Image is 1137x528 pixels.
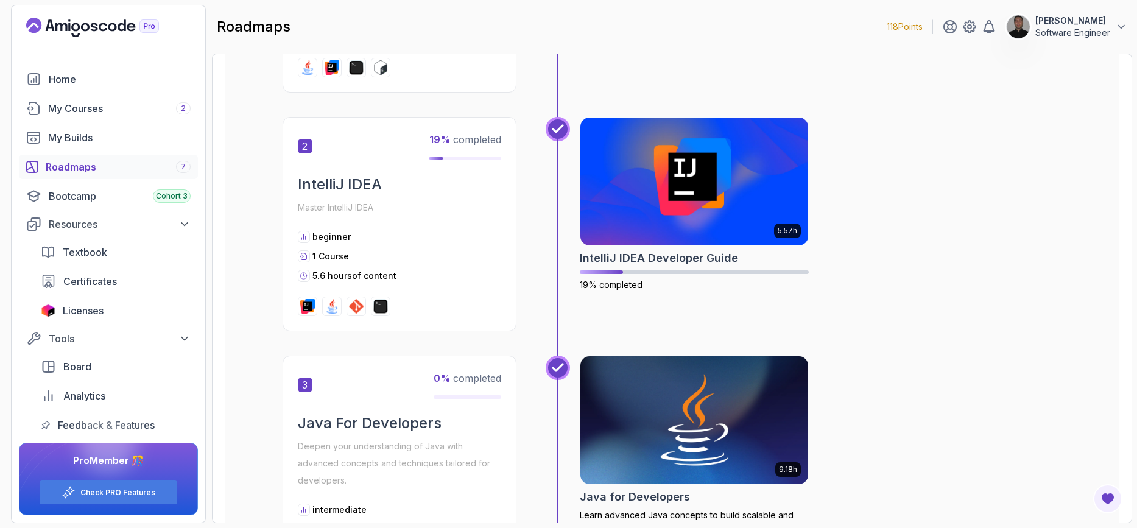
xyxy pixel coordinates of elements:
[298,199,501,216] p: Master IntelliJ IDEA
[63,245,107,259] span: Textbook
[434,372,501,384] span: completed
[49,72,191,86] div: Home
[580,488,690,505] h2: Java for Developers
[349,299,364,314] img: git logo
[580,117,809,291] a: IntelliJ IDEA Developer Guide card5.57hIntelliJ IDEA Developer Guide19% completed
[33,413,198,437] a: feedback
[312,251,349,261] span: 1 Course
[19,184,198,208] a: bootcamp
[349,60,364,75] img: terminal logo
[429,133,501,146] span: completed
[434,372,451,384] span: 0 %
[48,130,191,145] div: My Builds
[19,213,198,235] button: Resources
[46,160,191,174] div: Roadmaps
[63,389,105,403] span: Analytics
[19,96,198,121] a: courses
[19,125,198,150] a: builds
[298,139,312,153] span: 2
[580,356,808,484] img: Java for Developers card
[887,21,923,33] p: 118 Points
[49,189,191,203] div: Bootcamp
[1007,15,1030,38] img: user profile image
[312,504,367,516] p: intermediate
[19,67,198,91] a: home
[298,175,501,194] h2: IntelliJ IDEA
[48,101,191,116] div: My Courses
[181,162,186,172] span: 7
[80,488,155,498] a: Check PRO Features
[33,298,198,323] a: licenses
[181,104,186,113] span: 2
[778,226,797,236] p: 5.57h
[39,480,178,505] button: Check PRO Features
[298,414,501,433] h2: Java For Developers
[63,359,91,374] span: Board
[49,217,191,231] div: Resources
[49,331,191,346] div: Tools
[312,231,351,243] p: beginner
[26,18,187,37] a: Landing page
[580,250,738,267] h2: IntelliJ IDEA Developer Guide
[373,60,388,75] img: bash logo
[325,299,339,314] img: java logo
[63,303,104,318] span: Licenses
[312,270,396,282] p: 5.6 hours of content
[58,418,155,432] span: Feedback & Features
[33,354,198,379] a: board
[298,378,312,392] span: 3
[41,304,55,317] img: jetbrains icon
[1006,15,1127,39] button: user profile image[PERSON_NAME]Software Engineer
[19,155,198,179] a: roadmaps
[1035,27,1110,39] p: Software Engineer
[217,17,290,37] h2: roadmaps
[63,274,117,289] span: Certificates
[33,269,198,294] a: certificates
[33,240,198,264] a: textbook
[300,60,315,75] img: java logo
[33,384,198,408] a: analytics
[1035,15,1110,27] p: [PERSON_NAME]
[779,465,797,474] p: 9.18h
[429,133,451,146] span: 19 %
[1093,484,1122,513] button: Open Feedback Button
[325,60,339,75] img: intellij logo
[298,438,501,489] p: Deepen your understanding of Java with advanced concepts and techniques tailored for developers.
[580,280,642,290] span: 19% completed
[373,299,388,314] img: terminal logo
[580,118,808,245] img: IntelliJ IDEA Developer Guide card
[156,191,188,201] span: Cohort 3
[300,299,315,314] img: intellij logo
[19,328,198,350] button: Tools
